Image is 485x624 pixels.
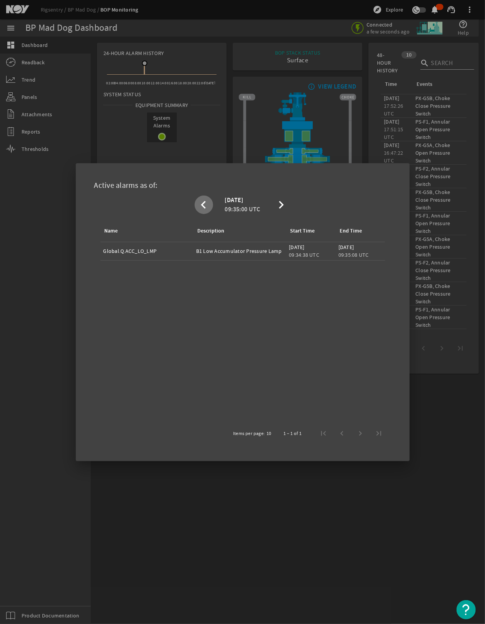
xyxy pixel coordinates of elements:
[267,430,272,437] div: 10
[274,200,289,209] mat-icon: chevron_right
[289,244,305,251] legacy-datetime-component: [DATE]
[225,196,243,204] legacy-datetime-component: [DATE]
[338,251,369,258] legacy-datetime-component: 09:35:08 UTC
[233,430,265,437] div: Items per page:
[85,172,400,195] div: Active alarms as of:
[103,227,125,235] div: Name
[197,227,224,235] div: Description
[196,247,282,255] div: B1 Low Accumulator Pressure Lamp
[225,205,260,213] legacy-datetime-component: 09:35:00 UTC
[196,200,212,209] mat-icon: chevron_left
[289,227,322,235] div: Start Time
[284,430,302,437] div: 1 – 1 of 1
[290,227,315,235] div: Start Time
[196,227,231,235] div: Description
[338,227,369,235] div: End Time
[340,227,362,235] div: End Time
[338,244,354,251] legacy-datetime-component: [DATE]
[103,247,157,255] div: Global.Q.ACC_LO_LMP
[457,600,476,619] button: Open Resource Center
[289,251,319,258] legacy-datetime-component: 09:34:38 UTC
[105,227,118,235] div: Name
